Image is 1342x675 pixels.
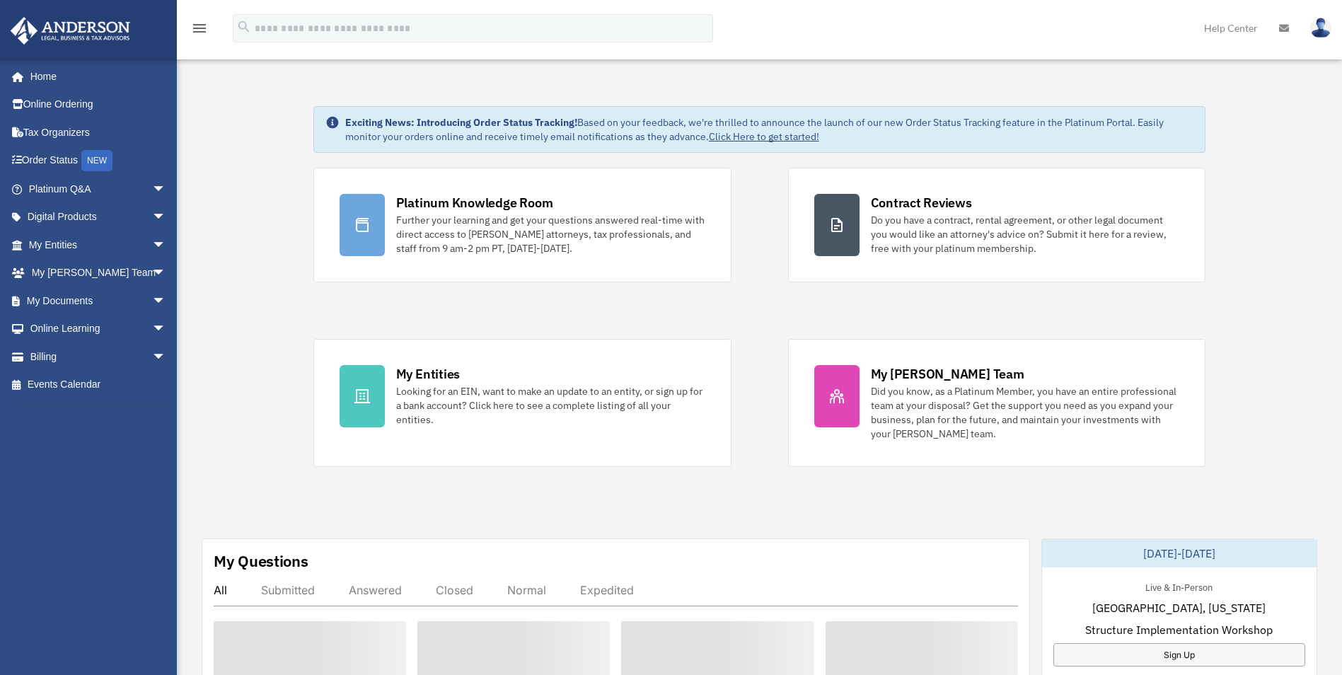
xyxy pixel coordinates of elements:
[345,115,1194,144] div: Based on your feedback, we're thrilled to announce the launch of our new Order Status Tracking fe...
[214,550,308,572] div: My Questions
[871,213,1180,255] div: Do you have a contract, rental agreement, or other legal document you would like an attorney's ad...
[10,371,187,399] a: Events Calendar
[709,130,819,143] a: Click Here to get started!
[10,342,187,371] a: Billingarrow_drop_down
[1085,621,1273,638] span: Structure Implementation Workshop
[6,17,134,45] img: Anderson Advisors Platinum Portal
[436,583,473,597] div: Closed
[349,583,402,597] div: Answered
[81,150,112,171] div: NEW
[580,583,634,597] div: Expedited
[10,146,187,175] a: Order StatusNEW
[871,384,1180,441] div: Did you know, as a Platinum Member, you have an entire professional team at your disposal? Get th...
[1053,643,1305,667] a: Sign Up
[396,213,705,255] div: Further your learning and get your questions answered real-time with direct access to [PERSON_NAM...
[788,168,1206,282] a: Contract Reviews Do you have a contract, rental agreement, or other legal document you would like...
[10,62,180,91] a: Home
[396,365,460,383] div: My Entities
[152,342,180,371] span: arrow_drop_down
[152,287,180,316] span: arrow_drop_down
[214,583,227,597] div: All
[10,287,187,315] a: My Documentsarrow_drop_down
[152,203,180,232] span: arrow_drop_down
[10,259,187,287] a: My [PERSON_NAME] Teamarrow_drop_down
[396,384,705,427] div: Looking for an EIN, want to make an update to an entity, or sign up for a bank account? Click her...
[396,194,553,212] div: Platinum Knowledge Room
[152,259,180,288] span: arrow_drop_down
[507,583,546,597] div: Normal
[191,25,208,37] a: menu
[871,194,972,212] div: Contract Reviews
[871,365,1024,383] div: My [PERSON_NAME] Team
[313,339,731,467] a: My Entities Looking for an EIN, want to make an update to an entity, or sign up for a bank accoun...
[313,168,731,282] a: Platinum Knowledge Room Further your learning and get your questions answered real-time with dire...
[152,231,180,260] span: arrow_drop_down
[1134,579,1224,594] div: Live & In-Person
[10,118,187,146] a: Tax Organizers
[236,19,252,35] i: search
[152,315,180,344] span: arrow_drop_down
[10,175,187,203] a: Platinum Q&Aarrow_drop_down
[10,203,187,231] a: Digital Productsarrow_drop_down
[152,175,180,204] span: arrow_drop_down
[261,583,315,597] div: Submitted
[10,91,187,119] a: Online Ordering
[191,20,208,37] i: menu
[1042,539,1317,567] div: [DATE]-[DATE]
[10,315,187,343] a: Online Learningarrow_drop_down
[788,339,1206,467] a: My [PERSON_NAME] Team Did you know, as a Platinum Member, you have an entire professional team at...
[10,231,187,259] a: My Entitiesarrow_drop_down
[1310,18,1331,38] img: User Pic
[345,116,577,129] strong: Exciting News: Introducing Order Status Tracking!
[1092,599,1266,616] span: [GEOGRAPHIC_DATA], [US_STATE]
